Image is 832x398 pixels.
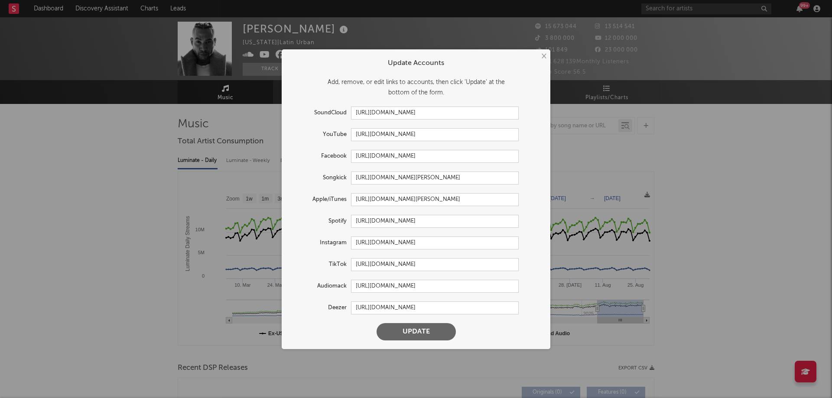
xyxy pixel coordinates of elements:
[290,216,351,227] label: Spotify
[290,238,351,248] label: Instagram
[290,129,351,140] label: YouTube
[290,77,542,98] div: Add, remove, or edit links to accounts, then click 'Update' at the bottom of the form.
[290,58,542,68] div: Update Accounts
[377,323,456,340] button: Update
[290,281,351,291] label: Audiomack
[290,303,351,313] label: Deezer
[290,108,351,118] label: SoundCloud
[290,194,351,205] label: Apple/iTunes
[290,173,351,183] label: Songkick
[290,151,351,162] label: Facebook
[539,52,548,61] button: ×
[290,259,351,270] label: TikTok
